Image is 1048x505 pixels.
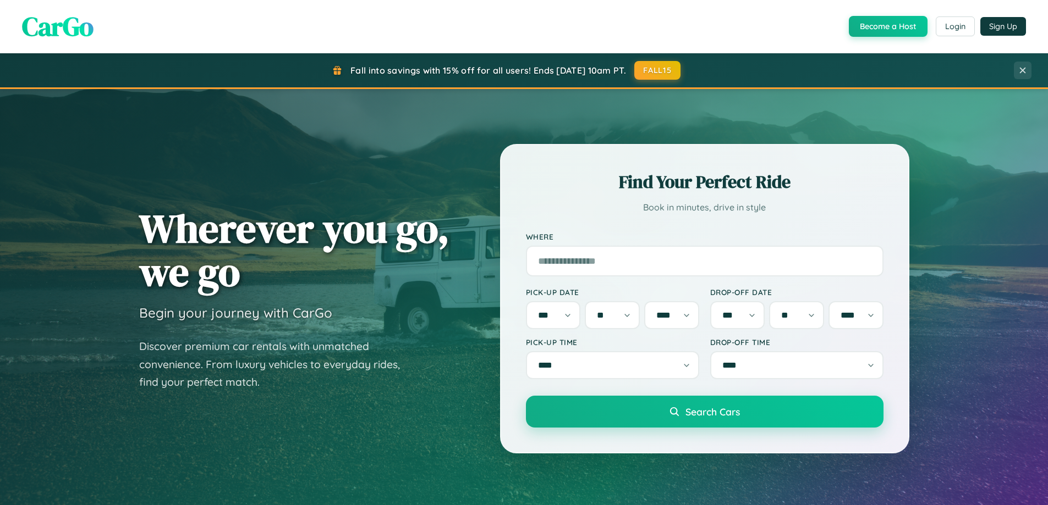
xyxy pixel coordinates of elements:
button: Login [936,16,975,36]
button: Sign Up [980,17,1026,36]
button: Become a Host [849,16,928,37]
p: Book in minutes, drive in style [526,199,884,215]
h1: Wherever you go, we go [139,207,449,293]
h3: Begin your journey with CarGo [139,304,332,321]
label: Where [526,232,884,241]
span: Fall into savings with 15% off for all users! Ends [DATE] 10am PT. [350,65,626,76]
span: Search Cars [685,406,740,418]
label: Pick-up Date [526,287,699,297]
label: Pick-up Time [526,337,699,347]
label: Drop-off Time [710,337,884,347]
h2: Find Your Perfect Ride [526,170,884,194]
button: Search Cars [526,396,884,428]
label: Drop-off Date [710,287,884,297]
button: FALL15 [634,61,681,80]
span: CarGo [22,8,94,45]
p: Discover premium car rentals with unmatched convenience. From luxury vehicles to everyday rides, ... [139,337,414,391]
